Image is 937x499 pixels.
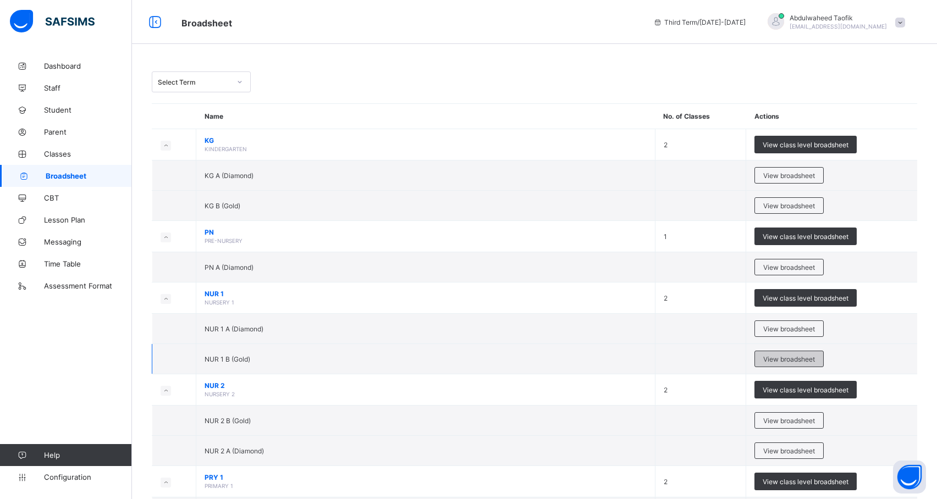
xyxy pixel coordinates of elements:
[205,483,233,489] span: PRIMARY 1
[205,417,251,425] span: NUR 2 B (Gold)
[46,171,132,180] span: Broadsheet
[763,263,815,271] span: View broadsheet
[664,478,668,486] span: 2
[664,141,668,149] span: 2
[763,417,815,425] span: View broadsheet
[44,237,132,246] span: Messaging
[205,237,242,244] span: PRE-NURSERY
[763,171,815,180] span: View broadsheet
[653,18,746,26] span: session/term information
[205,136,647,145] span: KG
[205,391,235,397] span: NURSERY 2
[205,299,234,306] span: NURSERY 1
[763,386,848,394] span: View class level broadsheet
[893,461,926,494] button: Open asap
[158,78,230,86] div: Select Term
[205,325,263,333] span: NUR 1 A (Diamond)
[757,13,911,31] div: AbdulwaheedTaofik
[44,215,132,224] span: Lesson Plan
[44,62,132,70] span: Dashboard
[196,104,655,129] th: Name
[754,167,824,175] a: View broadsheet
[754,442,824,451] a: View broadsheet
[44,193,132,202] span: CBT
[754,136,857,144] a: View class level broadsheet
[205,381,647,390] span: NUR 2
[763,232,848,241] span: View class level broadsheet
[763,294,848,302] span: View class level broadsheet
[746,104,917,129] th: Actions
[205,202,240,210] span: KG B (Gold)
[754,351,824,359] a: View broadsheet
[763,447,815,455] span: View broadsheet
[655,104,746,129] th: No. of Classes
[754,197,824,206] a: View broadsheet
[10,10,95,33] img: safsims
[664,232,667,241] span: 1
[754,412,824,420] a: View broadsheet
[790,14,887,22] span: Abdulwaheed Taofik
[205,146,247,152] span: KINDERGARTEN
[44,127,132,136] span: Parent
[44,84,132,92] span: Staff
[754,259,824,267] a: View broadsheet
[205,447,264,455] span: NUR 2 A (Diamond)
[763,141,848,149] span: View class level broadsheet
[44,281,132,290] span: Assessment Format
[205,228,647,236] span: PN
[181,18,232,29] span: Broadsheet
[754,473,857,481] a: View class level broadsheet
[44,473,131,481] span: Configuration
[44,106,132,114] span: Student
[763,325,815,333] span: View broadsheet
[205,263,253,271] span: PN A (Diamond)
[44,451,131,459] span: Help
[664,294,668,302] span: 2
[763,478,848,486] span: View class level broadsheet
[790,23,887,30] span: [EMAIL_ADDRESS][DOMAIN_NAME]
[664,386,668,394] span: 2
[754,289,857,297] a: View class level broadsheet
[205,290,647,298] span: NUR 1
[205,171,253,180] span: KG A (Diamond)
[754,320,824,329] a: View broadsheet
[763,355,815,363] span: View broadsheet
[44,259,132,268] span: Time Table
[44,149,132,158] span: Classes
[754,381,857,389] a: View class level broadsheet
[205,355,250,363] span: NUR 1 B (Gold)
[754,228,857,236] a: View class level broadsheet
[763,202,815,210] span: View broadsheet
[205,473,647,481] span: PRY 1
